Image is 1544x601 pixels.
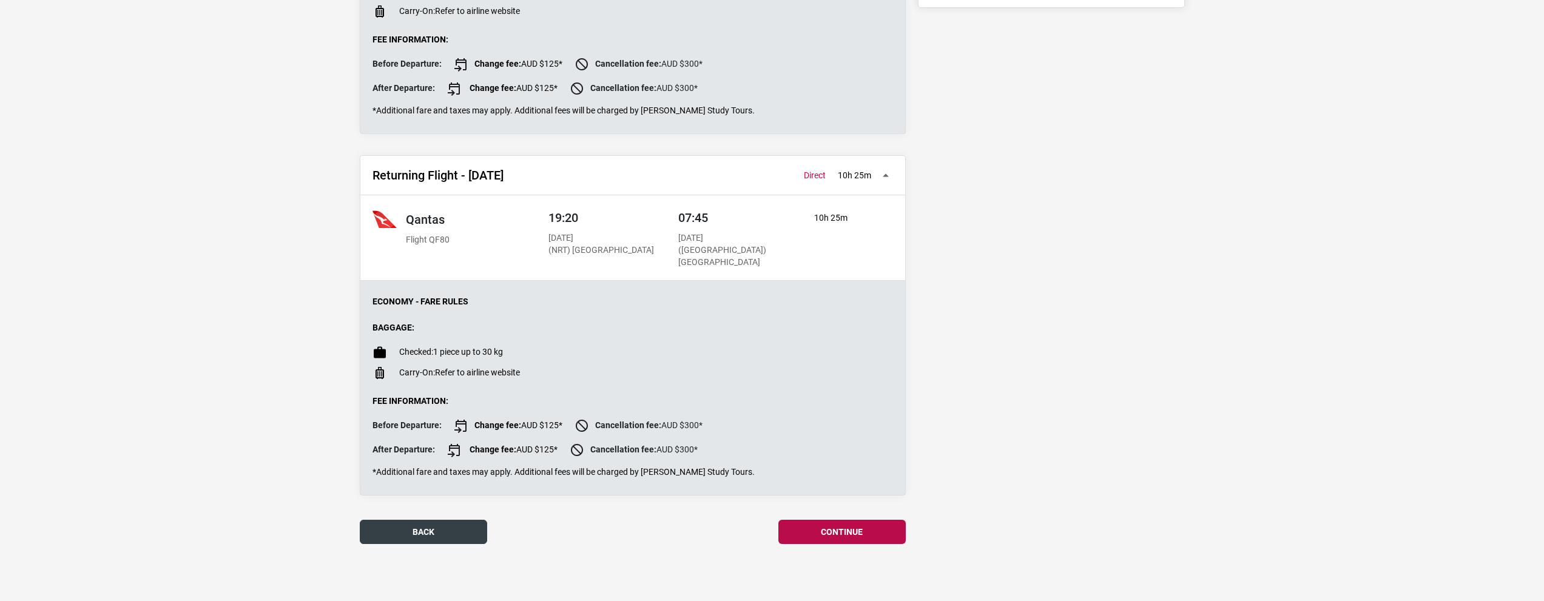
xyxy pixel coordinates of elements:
span: AUD $300* [575,57,703,72]
span: AUD $300* [570,443,698,457]
h2: Qantas [406,212,450,227]
span: AUD $125* [454,418,562,433]
span: 07:45 [678,210,708,225]
strong: Cancellation fee: [590,444,656,454]
p: 10h 25m [814,212,872,224]
strong: Change fee: [470,444,516,454]
strong: Change fee: [470,82,516,92]
strong: Baggage: [373,323,414,332]
p: (NRT) [GEOGRAPHIC_DATA] [548,244,654,257]
strong: Fee Information: [373,35,448,44]
strong: Cancellation fee: [595,420,661,429]
p: Refer to airline website [399,368,520,378]
h2: Returning Flight - [DATE] [373,168,504,183]
span: Carry-On: [399,6,435,16]
p: 10h 25m [838,170,871,181]
strong: Cancellation fee: [590,82,656,92]
span: AUD $300* [575,418,703,433]
p: *Additional fare and taxes may apply. Additional fees will be charged by [PERSON_NAME] Study Tours. [373,106,893,116]
span: AUD $125* [454,57,562,72]
strong: Cancellation fee: [595,58,661,68]
strong: Before Departure: [373,59,442,69]
strong: After Departure: [373,83,435,93]
p: *Additional fare and taxes may apply. Additional fees will be charged by [PERSON_NAME] Study Tours. [373,467,893,477]
span: AUD $300* [570,81,698,96]
strong: Before Departure: [373,420,442,430]
p: 1 piece up to 30 kg [399,347,503,357]
button: continue [778,520,906,544]
p: ([GEOGRAPHIC_DATA]) [GEOGRAPHIC_DATA] [678,244,791,268]
p: Economy - Fare Rules [373,297,893,307]
span: Checked: [399,347,433,357]
span: AUD $125* [447,443,558,457]
p: Refer to airline website [399,6,520,16]
strong: After Departure: [373,445,435,454]
strong: Fee Information: [373,396,448,406]
button: back [360,520,487,544]
strong: Change fee: [474,58,521,68]
span: AUD $125* [447,81,558,96]
button: Returning Flight - [DATE] 10h 25m Direct [360,156,905,195]
strong: Change fee: [474,420,521,429]
span: Carry-On: [399,368,435,377]
span: Direct [804,170,826,181]
img: Qantas [373,207,397,232]
p: [DATE] [548,232,654,244]
p: [DATE] [678,232,791,244]
p: Flight QF80 [406,234,450,246]
span: 19:20 [548,210,578,225]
